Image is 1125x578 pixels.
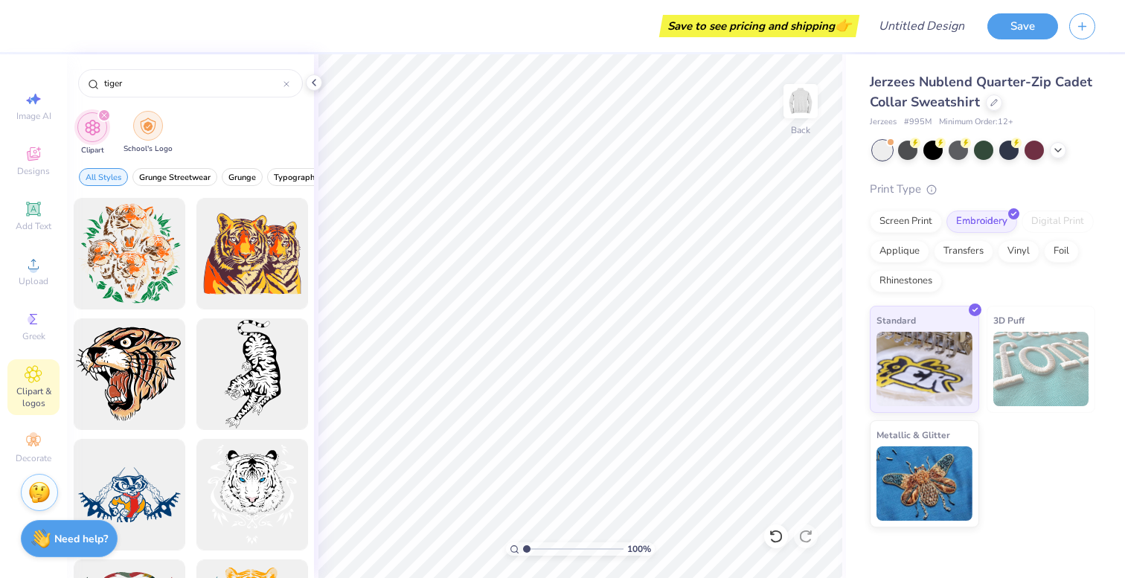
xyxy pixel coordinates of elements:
[867,11,976,41] input: Untitled Design
[870,181,1095,198] div: Print Type
[124,112,173,156] button: filter button
[16,220,51,232] span: Add Text
[132,168,217,186] button: filter button
[993,332,1089,406] img: 3D Puff
[81,145,104,156] span: Clipart
[876,427,950,443] span: Metallic & Glitter
[54,532,108,546] strong: Need help?
[876,446,972,521] img: Metallic & Glitter
[791,123,810,137] div: Back
[140,118,156,135] img: School's Logo Image
[1044,240,1079,263] div: Foil
[139,172,211,183] span: Grunge Streetwear
[124,111,173,155] div: filter for School's Logo
[934,240,993,263] div: Transfers
[870,116,897,129] span: Jerzees
[904,116,932,129] span: # 995M
[103,76,283,91] input: Try "Stars"
[870,240,929,263] div: Applique
[16,110,51,122] span: Image AI
[16,452,51,464] span: Decorate
[77,112,107,156] div: filter for Clipart
[1022,211,1094,233] div: Digital Print
[946,211,1017,233] div: Embroidery
[939,116,1013,129] span: Minimum Order: 12 +
[870,73,1092,111] span: Jerzees Nublend Quarter-Zip Cadet Collar Sweatshirt
[870,211,942,233] div: Screen Print
[79,168,128,186] button: filter button
[84,119,101,136] img: Clipart Image
[876,312,916,328] span: Standard
[987,13,1058,39] button: Save
[19,275,48,287] span: Upload
[267,168,326,186] button: filter button
[786,86,815,116] img: Back
[222,168,263,186] button: filter button
[993,312,1025,328] span: 3D Puff
[7,385,60,409] span: Clipart & logos
[663,15,856,37] div: Save to see pricing and shipping
[86,172,121,183] span: All Styles
[627,542,651,556] span: 100 %
[870,270,942,292] div: Rhinestones
[876,332,972,406] img: Standard
[228,172,256,183] span: Grunge
[22,330,45,342] span: Greek
[77,112,107,156] button: filter button
[998,240,1039,263] div: Vinyl
[17,165,50,177] span: Designs
[124,144,173,155] span: School's Logo
[835,16,851,34] span: 👉
[274,172,319,183] span: Typography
